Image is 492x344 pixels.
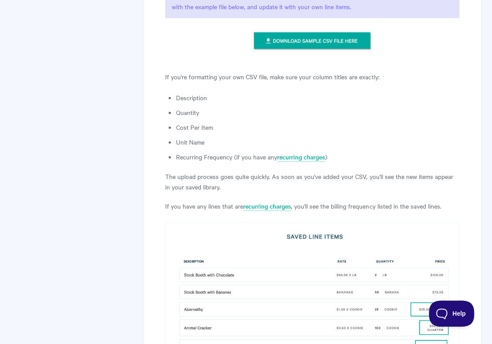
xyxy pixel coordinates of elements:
[176,137,459,147] li: Unit Name
[176,107,459,118] li: Quantity
[277,152,325,162] a: recurring charges
[165,71,459,82] p: If you're formatting your own CSV file, make sure your column titles are exactly:
[176,152,459,162] li: Recurring Frequency (if you have any )
[243,202,291,211] a: recurring charges
[429,300,475,327] iframe: Toggle Customer Support
[165,201,459,211] p: If you have any lines that are , you'll see the billing frequency listed in the saved lines.
[165,171,459,192] p: The upload process goes quite quickly. As soon as you've added your CSV, you'll see the new items...
[176,122,459,132] li: Cost Per Item
[176,92,459,103] li: Description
